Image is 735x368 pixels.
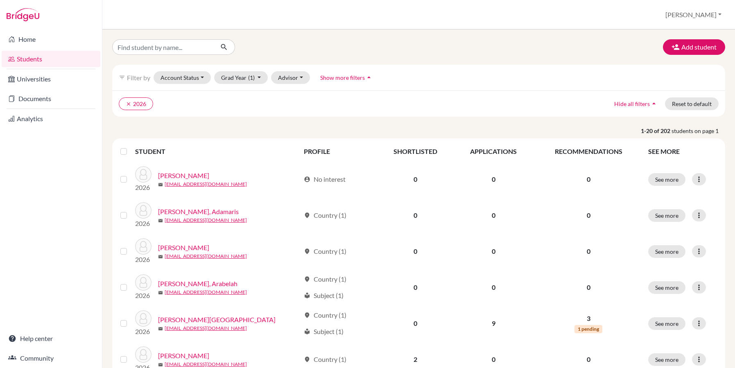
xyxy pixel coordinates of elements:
[304,312,310,318] span: location_on
[165,181,247,188] a: [EMAIL_ADDRESS][DOMAIN_NAME]
[304,327,344,336] div: Subject (1)
[304,291,344,300] div: Subject (1)
[165,217,247,224] a: [EMAIL_ADDRESS][DOMAIN_NAME]
[158,315,276,325] a: [PERSON_NAME][GEOGRAPHIC_DATA]
[304,310,346,320] div: Country (1)
[304,274,346,284] div: Country (1)
[271,71,310,84] button: Advisor
[378,197,454,233] td: 0
[299,142,378,161] th: PROFILE
[135,183,152,192] p: 2026
[158,171,209,181] a: [PERSON_NAME]
[454,269,534,305] td: 0
[135,310,152,327] img: Anderson, Sydney
[665,97,719,110] button: Reset to default
[135,202,152,219] img: Aguilar Mondaca, Adamaris
[538,210,638,220] p: 0
[2,51,100,67] a: Students
[304,328,310,335] span: local_library
[538,314,638,323] p: 3
[643,142,722,161] th: SEE MORE
[378,269,454,305] td: 0
[378,161,454,197] td: 0
[214,71,268,84] button: Grad Year(1)
[304,246,346,256] div: Country (1)
[538,246,638,256] p: 0
[135,291,152,300] p: 2026
[313,71,380,84] button: Show more filtersarrow_drop_up
[135,142,299,161] th: STUDENT
[304,210,346,220] div: Country (1)
[304,356,310,363] span: location_on
[614,100,650,107] span: Hide all filters
[648,209,685,222] button: See more
[2,90,100,107] a: Documents
[158,290,163,295] span: mail
[454,142,534,161] th: APPLICATIONS
[454,233,534,269] td: 0
[135,346,152,363] img: Andrade, Kody
[119,97,153,110] button: clear2026
[135,274,152,291] img: Anderson, Arabelah
[672,126,725,135] span: students on page 1
[378,305,454,341] td: 0
[112,39,214,55] input: Find student by name...
[574,325,602,333] span: 1 pending
[135,238,152,255] img: Alvarez, Daileen
[127,74,150,81] span: Filter by
[304,212,310,219] span: location_on
[165,289,247,296] a: [EMAIL_ADDRESS][DOMAIN_NAME]
[158,218,163,223] span: mail
[662,7,725,23] button: [PERSON_NAME]
[165,253,247,260] a: [EMAIL_ADDRESS][DOMAIN_NAME]
[165,361,247,368] a: [EMAIL_ADDRESS][DOMAIN_NAME]
[304,292,310,299] span: local_library
[641,126,672,135] strong: 1-20 of 202
[320,74,365,81] span: Show more filters
[538,354,638,364] p: 0
[304,176,310,183] span: account_circle
[663,39,725,55] button: Add student
[165,325,247,332] a: [EMAIL_ADDRESS][DOMAIN_NAME]
[248,74,255,81] span: (1)
[648,281,685,294] button: See more
[650,99,658,108] i: arrow_drop_up
[135,219,152,228] p: 2026
[607,97,665,110] button: Hide all filtersarrow_drop_up
[158,182,163,187] span: mail
[2,330,100,347] a: Help center
[378,142,454,161] th: SHORTLISTED
[304,174,346,184] div: No interest
[648,245,685,258] button: See more
[158,326,163,331] span: mail
[7,8,39,21] img: Bridge-U
[534,142,643,161] th: RECOMMENDATIONS
[648,317,685,330] button: See more
[158,243,209,253] a: [PERSON_NAME]
[304,248,310,255] span: location_on
[158,362,163,367] span: mail
[454,161,534,197] td: 0
[454,197,534,233] td: 0
[2,350,100,366] a: Community
[648,353,685,366] button: See more
[154,71,211,84] button: Account Status
[2,71,100,87] a: Universities
[304,276,310,282] span: location_on
[304,354,346,364] div: Country (1)
[454,305,534,341] td: 9
[2,31,100,47] a: Home
[2,111,100,127] a: Analytics
[158,279,237,289] a: [PERSON_NAME], Arabelah
[135,166,152,183] img: Adams, Sarah
[158,207,239,217] a: [PERSON_NAME], Adamaris
[135,327,152,336] p: 2026
[158,254,163,259] span: mail
[538,282,638,292] p: 0
[378,233,454,269] td: 0
[648,173,685,186] button: See more
[538,174,638,184] p: 0
[135,255,152,264] p: 2026
[119,74,125,81] i: filter_list
[158,351,209,361] a: [PERSON_NAME]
